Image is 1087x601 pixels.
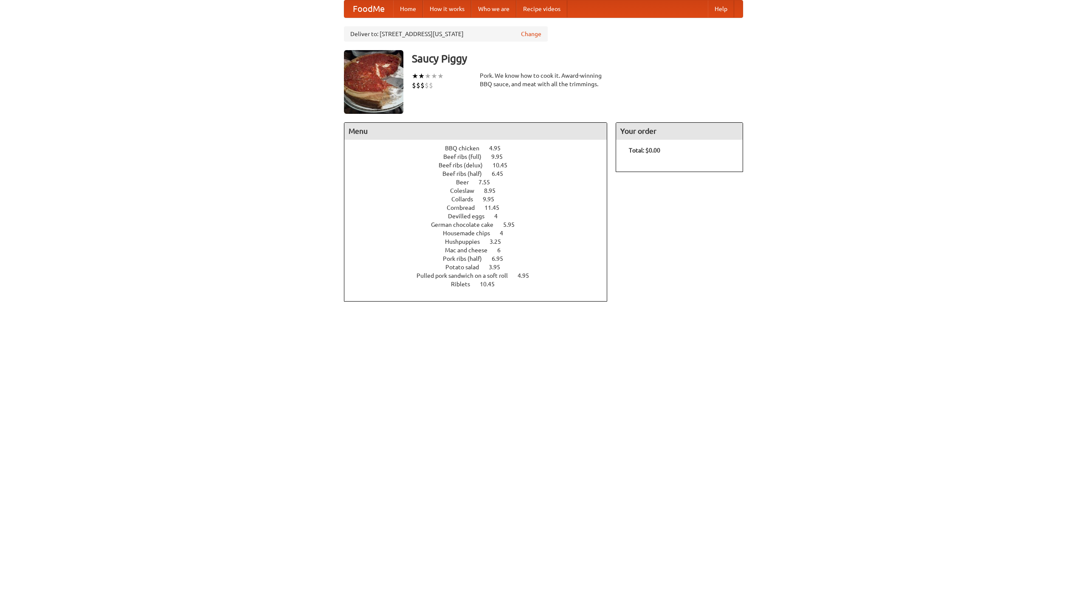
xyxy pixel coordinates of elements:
li: $ [429,81,433,90]
span: 3.95 [489,264,509,271]
span: 6.45 [492,170,512,177]
div: Pork. We know how to cook it. Award-winning BBQ sauce, and meat with all the trimmings. [480,71,607,88]
a: Housemade chips 4 [443,230,519,237]
a: Pulled pork sandwich on a soft roll 4.95 [417,272,545,279]
li: $ [425,81,429,90]
span: Hushpuppies [445,238,488,245]
span: Coleslaw [450,187,483,194]
span: 8.95 [484,187,504,194]
a: Beef ribs (full) 9.95 [443,153,518,160]
span: Beer [456,179,477,186]
a: Potato salad 3.95 [445,264,516,271]
span: Housemade chips [443,230,498,237]
a: Cornbread 11.45 [447,204,515,211]
span: 4.95 [489,145,509,152]
li: ★ [418,71,425,81]
a: Beef ribs (half) 6.45 [442,170,519,177]
h4: Your order [616,123,743,140]
a: Who we are [471,0,516,17]
li: ★ [437,71,444,81]
a: BBQ chicken 4.95 [445,145,516,152]
a: Beer 7.55 [456,179,506,186]
a: German chocolate cake 5.95 [431,221,530,228]
a: Mac and cheese 6 [445,247,516,254]
span: Beef ribs (half) [442,170,490,177]
span: Beef ribs (full) [443,153,490,160]
h3: Saucy Piggy [412,50,743,67]
span: 3.25 [490,238,510,245]
li: $ [420,81,425,90]
div: Deliver to: [STREET_ADDRESS][US_STATE] [344,26,548,42]
span: 10.45 [480,281,503,288]
li: $ [412,81,416,90]
a: Hushpuppies 3.25 [445,238,517,245]
span: Potato salad [445,264,487,271]
a: Beef ribs (delux) 10.45 [439,162,523,169]
a: FoodMe [344,0,393,17]
b: Total: $0.00 [629,147,660,154]
li: ★ [431,71,437,81]
span: 4.95 [518,272,538,279]
span: Riblets [451,281,479,288]
a: Pork ribs (half) 6.95 [443,255,519,262]
span: Cornbread [447,204,483,211]
li: ★ [425,71,431,81]
li: ★ [412,71,418,81]
a: Coleslaw 8.95 [450,187,511,194]
li: $ [416,81,420,90]
a: Home [393,0,423,17]
span: Pork ribs (half) [443,255,490,262]
span: 4 [500,230,512,237]
span: Mac and cheese [445,247,496,254]
span: 7.55 [479,179,498,186]
a: Devilled eggs 4 [448,213,513,220]
a: Riblets 10.45 [451,281,510,288]
span: German chocolate cake [431,221,502,228]
a: How it works [423,0,471,17]
span: BBQ chicken [445,145,488,152]
span: 9.95 [491,153,511,160]
span: Collards [451,196,482,203]
h4: Menu [344,123,607,140]
span: Pulled pork sandwich on a soft roll [417,272,516,279]
a: Help [708,0,734,17]
span: 10.45 [493,162,516,169]
img: angular.jpg [344,50,403,114]
span: Beef ribs (delux) [439,162,491,169]
span: 9.95 [483,196,503,203]
span: 4 [494,213,506,220]
a: Recipe videos [516,0,567,17]
a: Collards 9.95 [451,196,510,203]
span: 6.95 [492,255,512,262]
span: 11.45 [484,204,508,211]
a: Change [521,30,541,38]
span: 5.95 [503,221,523,228]
span: Devilled eggs [448,213,493,220]
span: 6 [497,247,509,254]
